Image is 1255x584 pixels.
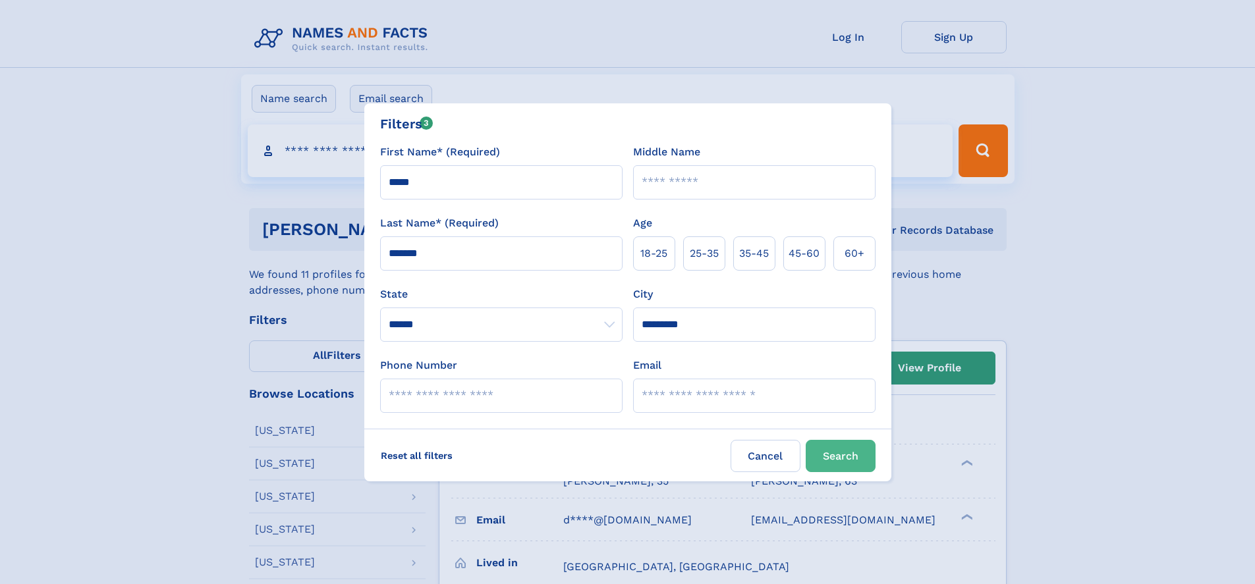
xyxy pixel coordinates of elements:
[380,286,623,302] label: State
[633,286,653,302] label: City
[690,246,719,261] span: 25‑35
[633,215,652,231] label: Age
[633,144,700,160] label: Middle Name
[640,246,667,261] span: 18‑25
[380,114,433,134] div: Filters
[380,358,457,373] label: Phone Number
[380,144,500,160] label: First Name* (Required)
[845,246,864,261] span: 60+
[739,246,769,261] span: 35‑45
[731,440,800,472] label: Cancel
[372,440,461,471] label: Reset all filters
[633,358,661,373] label: Email
[806,440,876,472] button: Search
[789,246,820,261] span: 45‑60
[380,215,499,231] label: Last Name* (Required)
